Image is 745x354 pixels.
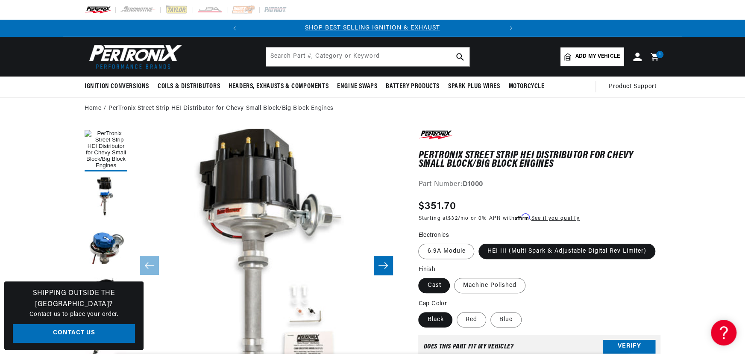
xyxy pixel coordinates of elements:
[418,244,474,259] label: 6.9A Module
[457,312,486,327] label: Red
[109,104,334,113] a: PerTronix Street Strip HEI Distributor for Chevy Small Block/Big Block Engines
[85,104,660,113] nav: breadcrumbs
[418,179,660,190] div: Part Number:
[374,256,393,275] button: Slide right
[502,20,519,37] button: Translation missing: en.sections.announcements.next_announcement
[418,265,436,274] legend: Finish
[85,129,127,171] button: Load image 1 in gallery view
[418,299,448,308] legend: Cap Color
[515,214,530,220] span: Affirm
[85,270,127,313] button: Load image 4 in gallery view
[609,77,660,97] summary: Product Support
[454,278,525,293] label: Machine Polished
[13,324,135,343] a: Contact Us
[224,77,333,97] summary: Headers, Exhausts & Components
[490,312,522,327] label: Blue
[418,231,449,240] legend: Electronics
[13,310,135,319] p: Contact us to place your order.
[448,216,458,221] span: $32
[418,312,452,327] label: Black
[153,77,224,97] summary: Coils & Distributors
[333,77,381,97] summary: Engine Swaps
[85,223,127,265] button: Load image 3 in gallery view
[504,77,548,97] summary: Motorcycle
[451,47,469,66] button: search button
[418,214,579,222] p: Starting at /mo or 0% APR with .
[463,181,483,188] strong: D1000
[659,51,661,58] span: 1
[63,20,682,37] slideshow-component: Translation missing: en.sections.announcements.announcement_bar
[418,151,660,169] h1: PerTronix Street Strip HEI Distributor for Chevy Small Block/Big Block Engines
[478,244,655,259] label: HEI III (Multi Spark & Adjustable Digital Rev Limiter)
[444,77,504,97] summary: Spark Plug Wires
[85,176,127,218] button: Load image 2 in gallery view
[226,20,243,37] button: Translation missing: en.sections.announcements.previous_announcement
[140,256,159,275] button: Slide left
[603,340,655,354] button: Verify
[13,288,135,310] h3: Shipping Outside the [GEOGRAPHIC_DATA]?
[386,82,440,91] span: Battery Products
[418,278,450,293] label: Cast
[85,77,153,97] summary: Ignition Conversions
[229,82,329,91] span: Headers, Exhausts & Components
[85,82,149,91] span: Ignition Conversions
[266,47,469,66] input: Search Part #, Category or Keyword
[423,343,513,350] div: Does This part fit My vehicle?
[531,216,579,221] a: See if you qualify - Learn more about Affirm Financing (opens in modal)
[448,82,500,91] span: Spark Plug Wires
[158,82,220,91] span: Coils & Distributors
[575,53,620,61] span: Add my vehicle
[243,24,502,33] div: Announcement
[560,47,624,66] a: Add my vehicle
[508,82,544,91] span: Motorcycle
[85,104,101,113] a: Home
[418,199,456,214] span: $351.70
[305,25,440,31] a: SHOP BEST SELLING IGNITION & EXHAUST
[609,82,656,91] span: Product Support
[243,24,502,33] div: 1 of 2
[381,77,444,97] summary: Battery Products
[85,42,183,71] img: Pertronix
[337,82,377,91] span: Engine Swaps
